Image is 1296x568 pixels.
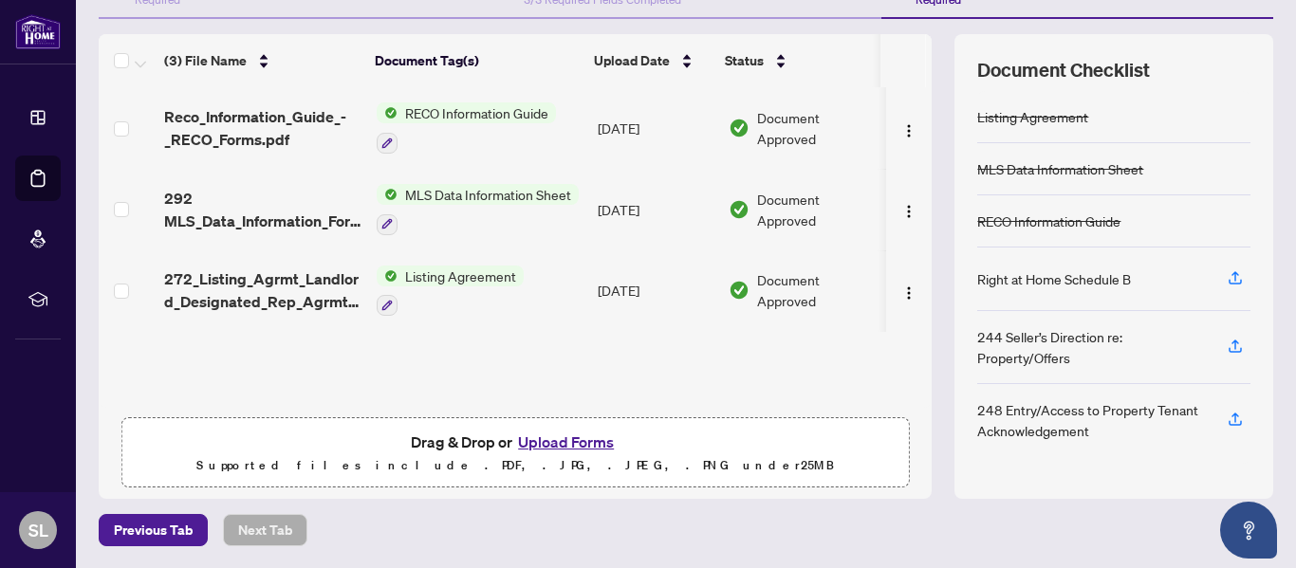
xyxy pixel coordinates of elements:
img: Document Status [729,118,750,138]
th: (3) File Name [157,34,368,87]
img: Logo [901,285,916,301]
img: Status Icon [377,102,398,123]
span: Document Approved [757,107,878,149]
th: Document Tag(s) [367,34,586,87]
img: Status Icon [377,184,398,205]
img: Logo [901,123,916,138]
img: Status Icon [377,266,398,286]
img: Document Status [729,280,750,301]
span: Previous Tab [114,515,193,545]
span: (3) File Name [164,50,247,71]
span: 292 MLS_Data_Information_Form.pdf [164,187,361,232]
div: 244 Seller’s Direction re: Property/Offers [977,326,1205,368]
div: Right at Home Schedule B [977,268,1131,289]
th: Upload Date [586,34,717,87]
span: Status [725,50,764,71]
td: [DATE] [590,169,721,250]
button: Logo [894,275,924,305]
button: Open asap [1220,502,1277,559]
img: Logo [901,204,916,219]
span: RECO Information Guide [398,102,556,123]
img: Document Status [729,199,750,220]
span: Drag & Drop or [411,430,620,454]
button: Upload Forms [512,430,620,454]
span: Document Approved [757,189,878,230]
span: Upload Date [594,50,670,71]
span: Document Approved [757,269,878,311]
button: Previous Tab [99,514,208,546]
span: 272_Listing_Agrmt_Landlord_Designated_Rep_Agrmt_Auth_to_Offer_for_Lease.pdf [164,267,361,313]
span: Document Checklist [977,57,1150,83]
button: Status IconListing Agreement [377,266,524,317]
button: Status IconMLS Data Information Sheet [377,184,579,235]
div: MLS Data Information Sheet [977,158,1143,179]
span: MLS Data Information Sheet [398,184,579,205]
td: [DATE] [590,250,721,332]
button: Next Tab [223,514,307,546]
span: SL [28,517,48,543]
span: Listing Agreement [398,266,524,286]
th: Status [717,34,880,87]
div: Listing Agreement [977,106,1088,127]
span: Drag & Drop orUpload FormsSupported files include .PDF, .JPG, .JPEG, .PNG under25MB [122,418,908,488]
button: Logo [894,194,924,225]
p: Supported files include .PDF, .JPG, .JPEG, .PNG under 25 MB [134,454,897,477]
div: 248 Entry/Access to Property Tenant Acknowledgement [977,399,1205,441]
button: Status IconRECO Information Guide [377,102,556,154]
img: logo [15,14,61,49]
span: Reco_Information_Guide_-_RECO_Forms.pdf [164,105,361,151]
button: Logo [894,113,924,143]
td: [DATE] [590,87,721,169]
div: RECO Information Guide [977,211,1120,231]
